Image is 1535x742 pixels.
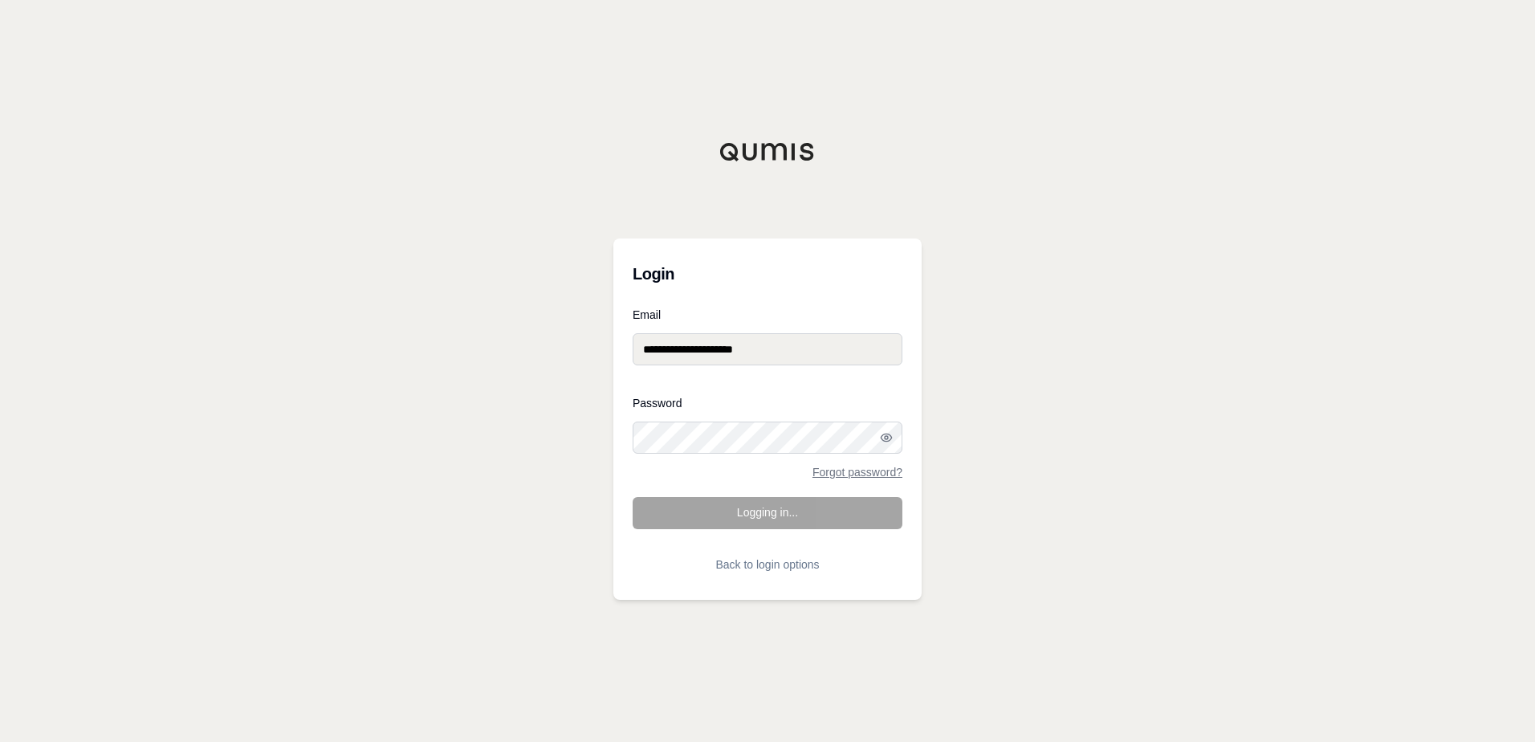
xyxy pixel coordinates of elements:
[633,548,902,581] button: Back to login options
[719,142,816,161] img: Qumis
[633,258,902,290] h3: Login
[633,397,902,409] label: Password
[812,467,902,478] a: Forgot password?
[633,309,902,320] label: Email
